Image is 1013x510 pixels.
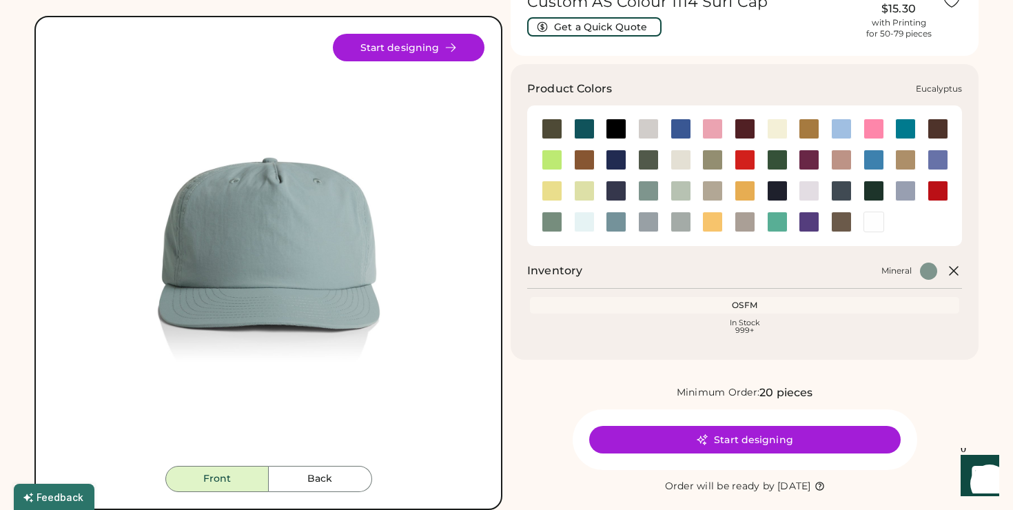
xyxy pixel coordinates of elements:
[916,83,962,94] div: Eucalyptus
[533,319,956,334] div: In Stock 999+
[527,263,582,279] h2: Inventory
[864,1,933,17] div: $15.30
[677,386,760,400] div: Minimum Order:
[527,81,612,97] h3: Product Colors
[866,17,932,39] div: with Printing for 50-79 pieces
[527,17,662,37] button: Get a Quick Quote
[52,34,484,466] img: 1114 - Mineral Front Image
[665,480,775,493] div: Order will be ready by
[881,265,912,276] div: Mineral
[777,480,811,493] div: [DATE]
[948,448,1007,507] iframe: Front Chat
[759,385,812,401] div: 20 pieces
[269,466,372,492] button: Back
[52,34,484,466] div: 1114 Style Image
[333,34,484,61] button: Start designing
[589,426,901,453] button: Start designing
[165,466,269,492] button: Front
[533,300,956,311] div: OSFM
